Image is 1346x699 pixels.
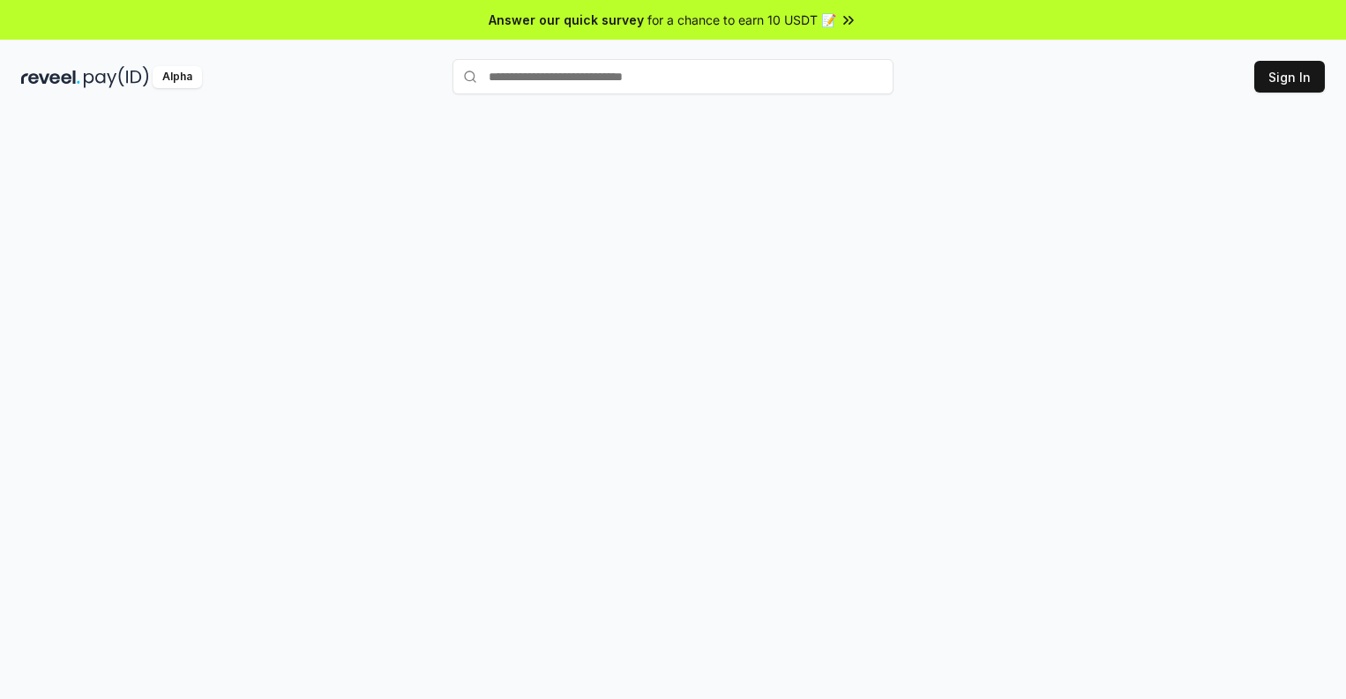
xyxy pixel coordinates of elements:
[84,66,149,88] img: pay_id
[153,66,202,88] div: Alpha
[489,11,644,29] span: Answer our quick survey
[21,66,80,88] img: reveel_dark
[647,11,836,29] span: for a chance to earn 10 USDT 📝
[1254,61,1325,93] button: Sign In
